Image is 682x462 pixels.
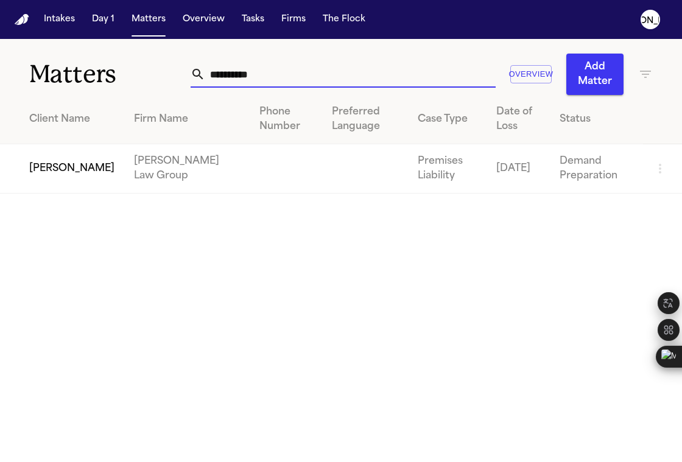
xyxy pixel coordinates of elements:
button: Matters [127,9,170,30]
button: Overview [510,65,552,84]
div: Phone Number [259,105,312,134]
div: Date of Loss [496,105,540,134]
div: Client Name [29,112,114,127]
button: Day 1 [87,9,119,30]
a: Home [15,14,29,26]
img: Finch Logo [15,14,29,26]
button: Intakes [39,9,80,30]
td: [PERSON_NAME] Law Group [124,144,250,194]
button: Overview [178,9,230,30]
div: Case Type [418,112,477,127]
button: Add Matter [566,54,624,95]
td: Demand Preparation [550,144,644,194]
button: Firms [276,9,311,30]
td: Premises Liability [408,144,487,194]
h1: Matters [29,59,191,89]
div: Firm Name [134,112,240,127]
div: Preferred Language [332,105,398,134]
div: Status [560,112,634,127]
button: Tasks [237,9,269,30]
td: [DATE] [487,144,549,194]
button: The Flock [318,9,370,30]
